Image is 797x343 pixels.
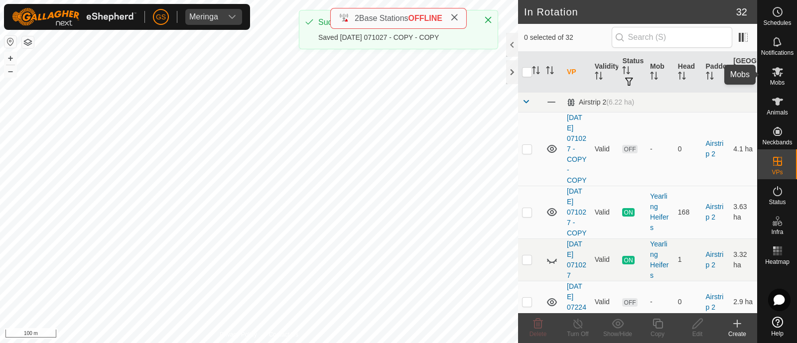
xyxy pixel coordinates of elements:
[650,191,670,233] div: Yearling Heifers
[318,32,474,43] div: Saved [DATE] 071027 - COPY - COPY
[674,186,702,238] td: 168
[567,240,586,279] a: [DATE] 071027
[650,297,670,307] div: -
[770,80,785,86] span: Mobs
[674,112,702,186] td: 0
[762,139,792,145] span: Neckbands
[591,52,619,93] th: Validity
[22,36,34,48] button: Map Layers
[767,110,788,115] span: Animals
[758,313,797,341] a: Help
[591,112,619,186] td: Valid
[622,256,634,264] span: ON
[650,73,658,81] p-sorticon: Activate to sort
[612,27,732,48] input: Search (S)
[674,52,702,93] th: Head
[772,169,783,175] span: VPs
[318,16,474,28] div: Success
[530,331,547,338] span: Delete
[622,68,630,76] p-sorticon: Activate to sort
[524,6,736,18] h2: In Rotation
[481,13,495,27] button: Close
[546,68,554,76] p-sorticon: Activate to sort
[717,330,757,339] div: Create
[674,281,702,323] td: 0
[677,330,717,339] div: Edit
[771,331,784,337] span: Help
[156,12,166,22] span: GS
[761,50,794,56] span: Notifications
[567,98,634,107] div: Airstrip 2
[220,330,257,339] a: Privacy Policy
[591,186,619,238] td: Valid
[269,330,298,339] a: Contact Us
[706,203,724,221] a: Airstrip 2
[765,259,790,265] span: Heatmap
[733,78,741,86] p-sorticon: Activate to sort
[4,36,16,48] button: Reset Map
[563,52,591,93] th: VP
[618,52,646,93] th: Status
[729,186,757,238] td: 3.63 ha
[606,98,634,106] span: (6.22 ha)
[706,293,724,311] a: Airstrip 2
[729,52,757,93] th: [GEOGRAPHIC_DATA] Area
[729,281,757,323] td: 2.9 ha
[595,73,603,81] p-sorticon: Activate to sort
[729,238,757,281] td: 3.32 ha
[646,52,674,93] th: Mob
[4,52,16,64] button: +
[4,65,16,77] button: –
[189,13,218,21] div: Meringa
[622,298,637,307] span: OFF
[674,238,702,281] td: 1
[591,281,619,323] td: Valid
[736,4,747,19] span: 32
[706,250,724,269] a: Airstrip 2
[524,32,612,43] span: 0 selected of 32
[622,145,637,153] span: OFF
[567,187,587,237] a: [DATE] 071027 - COPY
[558,330,598,339] div: Turn Off
[222,9,242,25] div: dropdown trigger
[763,20,791,26] span: Schedules
[729,112,757,186] td: 4.1 ha
[591,238,619,281] td: Valid
[408,14,442,22] span: OFFLINE
[567,114,587,184] a: [DATE] 071027 - COPY - COPY
[185,9,222,25] span: Meringa
[622,208,634,217] span: ON
[567,282,586,322] a: [DATE] 072243
[598,330,638,339] div: Show/Hide
[638,330,677,339] div: Copy
[359,14,408,22] span: Base Stations
[771,229,783,235] span: Infra
[706,139,724,158] a: Airstrip 2
[355,14,359,22] span: 2
[678,73,686,81] p-sorticon: Activate to sort
[532,68,540,76] p-sorticon: Activate to sort
[706,73,714,81] p-sorticon: Activate to sort
[650,239,670,281] div: Yearling Heifers
[702,52,730,93] th: Paddock
[769,199,786,205] span: Status
[650,144,670,154] div: -
[12,8,136,26] img: Gallagher Logo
